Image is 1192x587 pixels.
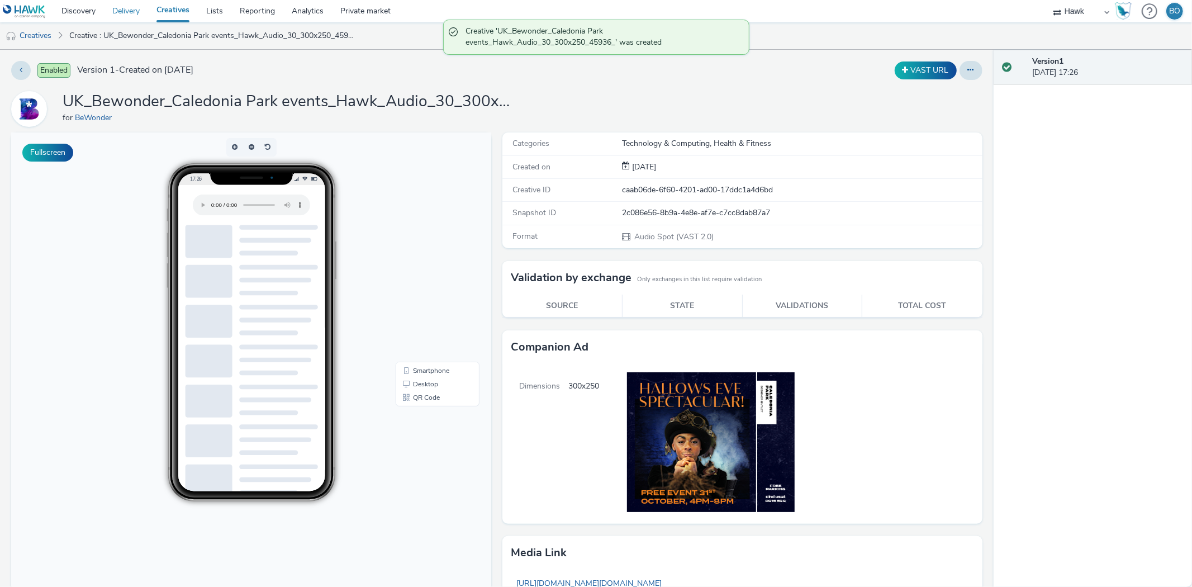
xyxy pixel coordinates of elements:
h3: Companion Ad [511,339,588,356]
h3: Media link [511,545,567,561]
span: Audio Spot (VAST 2.0) [633,231,714,242]
a: Creative : UK_Bewonder_Caledonia Park events_Hawk_Audio_30_300x250_45936_ [64,22,362,49]
th: Total cost [862,295,982,318]
button: Fullscreen [22,144,73,162]
span: [DATE] [630,162,656,172]
img: BeWonder [13,93,45,125]
th: State [622,295,742,318]
th: Source [502,295,623,318]
strong: Version 1 [1032,56,1063,67]
span: Version 1 - Created on [DATE] [77,64,193,77]
div: 2c086e56-8b9a-4e8e-af7e-c7cc8dab87a7 [622,207,981,219]
span: Desktop [402,248,427,255]
a: BeWonder [75,112,116,123]
span: Format [512,231,538,242]
div: BÖ [1169,3,1180,20]
button: VAST URL [895,61,957,79]
li: Desktop [387,245,466,258]
span: QR Code [402,262,429,268]
span: Dimensions [502,364,568,524]
img: Hawk Academy [1115,2,1132,20]
li: QR Code [387,258,466,272]
small: Only exchanges in this list require validation [637,275,762,284]
div: Duplicate the creative as a VAST URL [892,61,960,79]
span: Enabled [37,63,70,78]
span: Created on [512,162,550,172]
img: undefined Logo [3,4,46,18]
div: caab06de-6f60-4201-ad00-17ddc1a4d6bd [622,184,981,196]
div: [DATE] 17:26 [1032,56,1183,79]
h3: Validation by exchange [511,269,631,286]
div: Technology & Computing, Health & Fitness [622,138,981,149]
div: Creation 06 October 2025, 17:26 [630,162,656,173]
span: 17:26 [178,43,191,49]
img: Companion Ad [599,364,803,520]
span: Smartphone [402,235,438,242]
h1: UK_Bewonder_Caledonia Park events_Hawk_Audio_30_300x250_45936_ [63,91,510,112]
a: Hawk Academy [1115,2,1136,20]
li: Smartphone [387,231,466,245]
span: Creative ID [512,184,550,195]
img: audio [6,31,17,42]
span: Snapshot ID [512,207,556,218]
span: Categories [512,138,549,149]
a: BeWonder [11,103,51,114]
th: Validations [742,295,862,318]
span: for [63,112,75,123]
span: Creative 'UK_Bewonder_Caledonia Park events_Hawk_Audio_30_300x250_45936_' was created [466,26,738,49]
span: 300x250 [568,364,599,524]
